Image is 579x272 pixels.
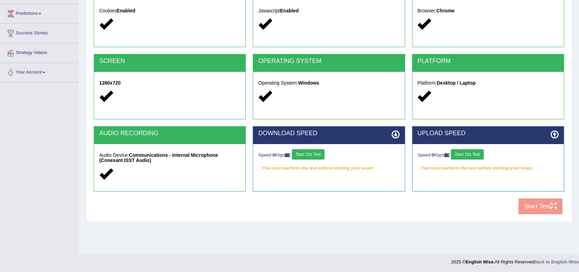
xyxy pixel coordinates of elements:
strong: Enabled [280,8,298,13]
em: You must perform the test before starting your exam [258,163,399,173]
div: Speed: Kbps [418,149,559,161]
h5: Browser: [418,8,559,13]
h2: SCREEN [99,58,240,65]
h2: DOWNLOAD SPEED [258,130,399,137]
button: Start 10s Test [451,149,484,160]
h2: AUDIO RECORDING [99,130,240,137]
h5: Javascript [258,8,399,13]
a: Predictions [0,4,79,21]
button: Start 10s Test [292,149,325,160]
h2: OPERATING SYSTEM [258,58,399,65]
em: You must perform the test before starting your exam [418,163,559,173]
strong: 0 [432,152,434,157]
a: Strategy Videos [0,43,79,61]
h5: Operating System: [258,80,399,86]
strong: Chrome [436,8,455,13]
strong: 0 [273,152,275,157]
img: ajax-loader-fb-connection.gif [285,153,291,157]
strong: Enabled [117,8,135,13]
strong: Desktop / Laptop [437,80,476,86]
a: Your Account [0,63,79,80]
h5: Audio Device: [99,153,240,163]
h5: Platform: [418,80,559,86]
strong: Windows [298,80,319,86]
strong: English Wise. [466,259,495,264]
h5: Cookies [99,8,240,13]
img: ajax-loader-fb-connection.gif [444,153,450,157]
strong: 1280x720 [99,80,121,86]
div: Speed: Kbps [258,149,399,161]
h2: UPLOAD SPEED [418,130,559,137]
h2: PLATFORM [418,58,559,65]
div: 2025 © All Rights Reserved [451,255,579,265]
strong: Communications - Internal Microphone (Conexant ISST Audio) [99,152,218,163]
a: Success Stories [0,24,79,41]
a: Back to English Wise [534,259,579,264]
